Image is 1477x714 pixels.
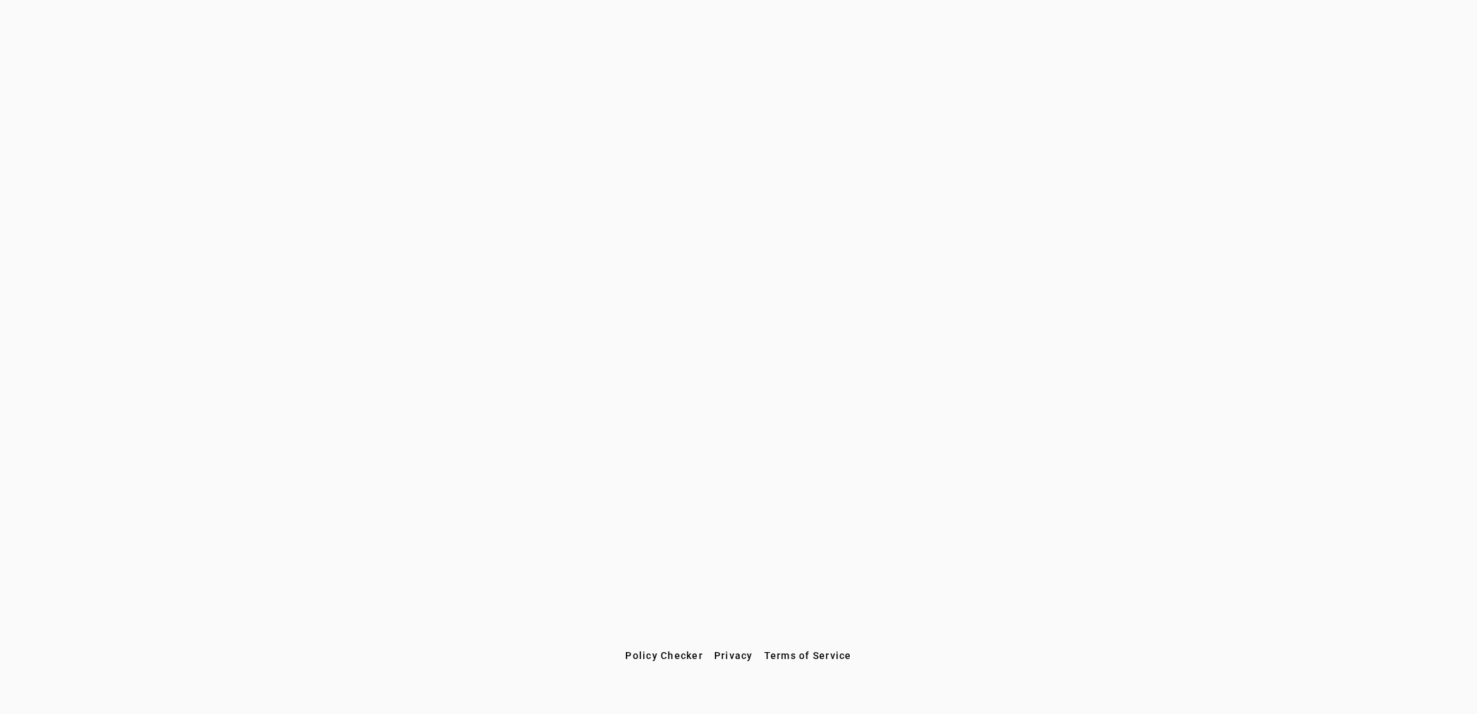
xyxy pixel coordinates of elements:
[764,650,852,661] span: Terms of Service
[620,643,709,668] button: Policy Checker
[759,643,857,668] button: Terms of Service
[709,643,759,668] button: Privacy
[714,650,753,661] span: Privacy
[625,650,703,661] span: Policy Checker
